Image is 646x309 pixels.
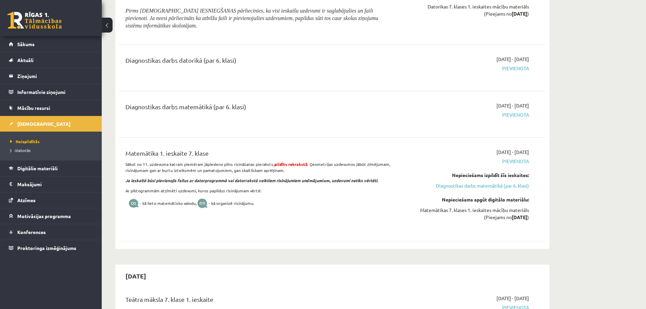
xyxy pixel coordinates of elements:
i: Ja ieskaitē būsi pievienojis failus ar datorprogrammā vai datorrakstā veiktiem risinājumiem un [125,178,306,183]
span: Pievienota [401,158,529,165]
a: Neizpildītās [10,138,95,144]
strong: pildīts rokrakstā [274,161,308,167]
a: Motivācijas programma [9,208,93,224]
span: Pievienota [401,65,529,72]
span: Motivācijas programma [17,213,71,219]
a: Sākums [9,36,93,52]
div: Teātra māksla 7. klase 1. ieskaite [125,295,391,307]
img: nlxdclX5TJEpSUOp6sKb4sy0LYPK9xgpm2rkqevz+KDjWcWUyrI+Z9y9v0FcvZ6Wm++UNcAAAAASUVORK5CYII= [197,198,209,209]
h2: [DATE] [119,268,153,284]
img: A1x9P9OIUn3nQAAAABJRU5ErkJggg== [128,198,140,210]
div: Matemātikas 7. klases 1. ieskaites mācību materiāls (Pieejams no ) [401,207,529,221]
a: Mācību resursi [9,100,93,116]
a: Maksājumi [9,176,93,192]
span: Konferences [17,229,46,235]
span: [DEMOGRAPHIC_DATA] [17,121,71,127]
div: Datorikas 7. klases 1. ieskaites mācību materiāls (Pieejams no ) [401,3,529,17]
a: Izlabotās [10,147,95,153]
div: Matemātika 1. ieskaite 7. klase [125,149,391,161]
legend: Informatīvie ziņojumi [17,84,93,100]
p: Ar piktogrammām atzīmēti uzdevumi, kuros papildus risinājumam vērtē: [125,188,391,194]
span: Pirms [DEMOGRAPHIC_DATA] IESNIEGŠANAS pārliecinies, ka visi ieskaišu uzdevumi ir saglabājušies un... [125,8,378,28]
span: Digitālie materiāli [17,165,58,171]
a: Diagnostikas darbs matemātikā (par 6. klasi) [401,182,529,189]
span: [DATE] - [DATE] [496,102,529,109]
a: Konferences [9,224,93,240]
span: Atzīmes [17,197,36,203]
span: Aktuāli [17,57,34,63]
a: Informatīvie ziņojumi [9,84,93,100]
legend: Maksājumi [17,176,93,192]
a: Ziņojumi [9,68,93,84]
a: [DEMOGRAPHIC_DATA] [9,116,93,132]
div: Diagnostikas darbs datorikā (par 6. klasi) [125,56,391,68]
span: Proktoringa izmēģinājums [17,245,76,251]
span: Pievienota [401,111,529,118]
a: Digitālie materiāli [9,160,93,176]
legend: Ziņojumi [17,68,93,84]
a: Aktuāli [9,52,93,68]
span: [DATE] - [DATE] [496,149,529,156]
span: Mācību resursi [17,105,50,111]
div: Nepieciešams izpildīt šīs ieskaites: [401,172,529,179]
p: - kā lieto matemātisko valodu, - kā organizē risinājumu. [125,198,391,210]
a: Atzīmes [9,192,93,208]
strong: [DATE] [512,11,527,17]
span: [DATE] - [DATE] [496,295,529,302]
div: Nepieciešams apgūt digitālo materiālu: [401,196,529,203]
b: zīmējumiem [306,178,378,183]
p: Sākot no 11. uzdevuma katram piemēram jāpievieno pilns risināšanas pieraksts, . Ģeometrijas uzdev... [125,161,391,173]
span: [DATE] - [DATE] [496,56,529,63]
i: , uzdevumi netiks vērtēti. [330,178,378,183]
span: Neizpildītās [10,139,40,144]
span: Izlabotās [10,148,31,153]
a: Rīgas 1. Tālmācības vidusskola [7,12,62,29]
span: Sākums [17,41,35,47]
strong: [DATE] [512,214,527,220]
div: Diagnostikas darbs matemātikā (par 6. klasi) [125,102,391,115]
a: Proktoringa izmēģinājums [9,240,93,256]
